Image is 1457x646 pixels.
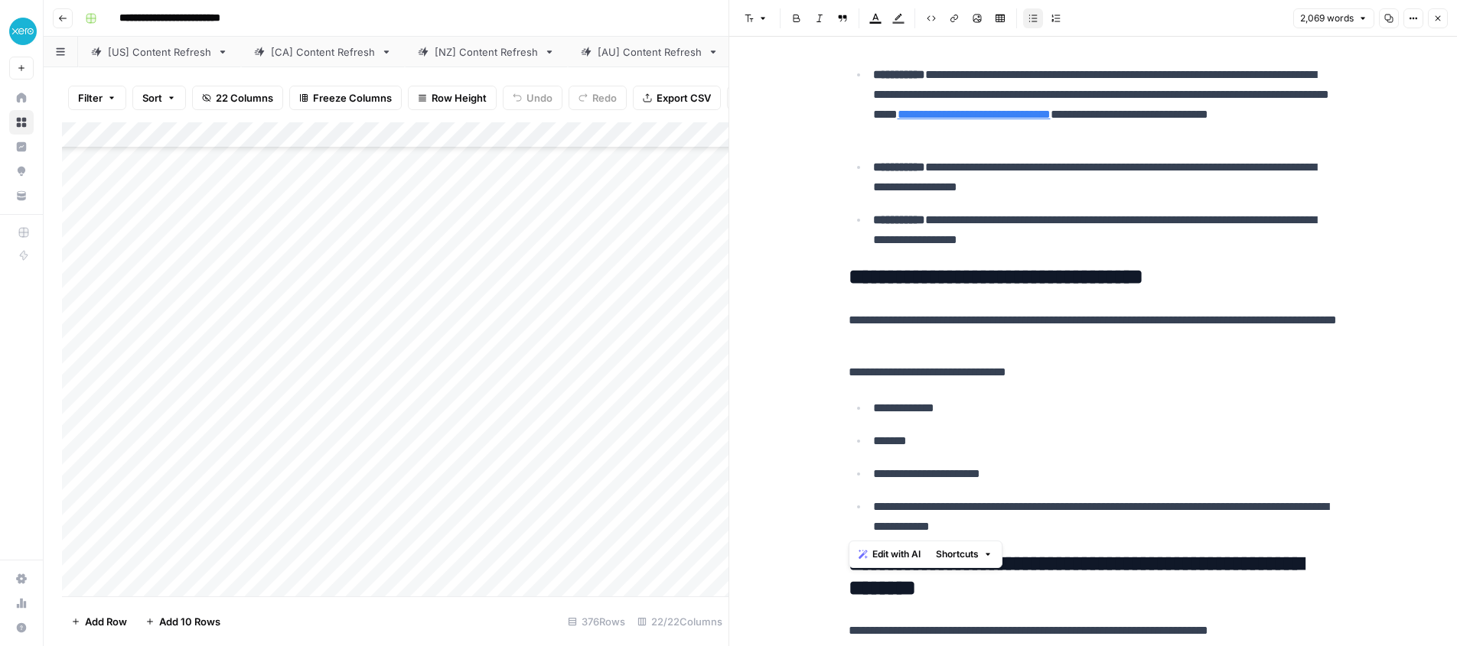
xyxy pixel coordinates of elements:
button: Redo [569,86,627,110]
span: 2,069 words [1300,11,1354,25]
button: Filter [68,86,126,110]
div: [AU] Content Refresh [598,44,702,60]
a: [US] Content Refresh [78,37,241,67]
div: 376 Rows [562,609,631,634]
span: Edit with AI [872,547,921,561]
button: Row Height [408,86,497,110]
a: Your Data [9,183,34,208]
a: Usage [9,591,34,615]
button: Undo [503,86,562,110]
a: Opportunities [9,159,34,183]
a: Home [9,86,34,110]
a: [CA] Content Refresh [241,37,405,67]
span: Add Row [85,614,127,629]
span: Freeze Columns [313,90,392,106]
span: Row Height [432,90,487,106]
a: [NZ] Content Refresh [405,37,568,67]
span: Export CSV [657,90,711,106]
a: Settings [9,566,34,591]
span: Shortcuts [936,547,979,561]
div: [US] Content Refresh [108,44,211,60]
button: 2,069 words [1293,8,1374,28]
span: Redo [592,90,617,106]
button: Edit with AI [852,544,927,564]
button: Export CSV [633,86,721,110]
span: Add 10 Rows [159,614,220,629]
span: Undo [526,90,552,106]
button: Freeze Columns [289,86,402,110]
span: Sort [142,90,162,106]
button: Add 10 Rows [136,609,230,634]
div: 22/22 Columns [631,609,728,634]
span: Filter [78,90,103,106]
button: Sort [132,86,186,110]
img: XeroOps Logo [9,18,37,45]
button: Workspace: XeroOps [9,12,34,50]
button: 22 Columns [192,86,283,110]
button: Shortcuts [930,544,999,564]
div: [CA] Content Refresh [271,44,375,60]
a: [AU] Content Refresh [568,37,732,67]
button: Help + Support [9,615,34,640]
div: [NZ] Content Refresh [435,44,538,60]
a: Browse [9,110,34,135]
span: 22 Columns [216,90,273,106]
button: Add Row [62,609,136,634]
a: Insights [9,135,34,159]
